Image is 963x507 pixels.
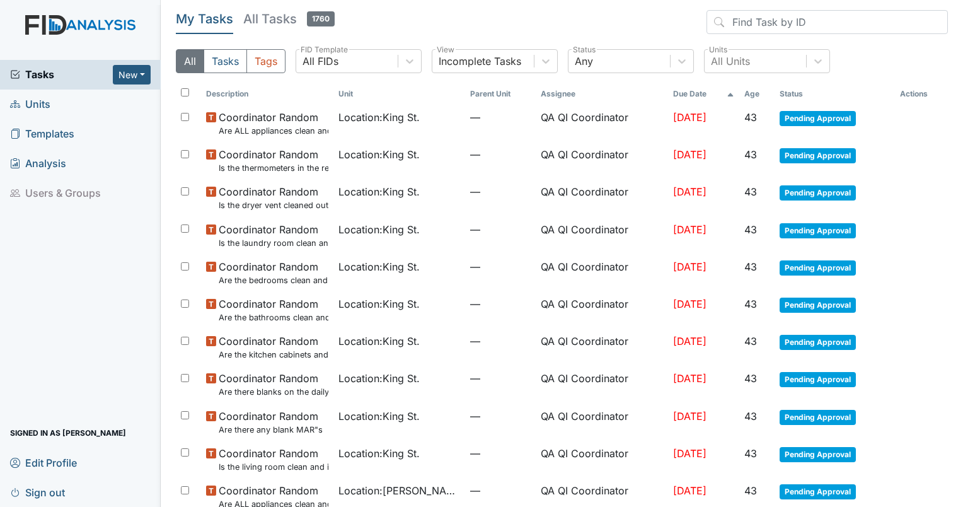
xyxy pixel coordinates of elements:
th: Toggle SortBy [465,83,536,105]
span: — [470,184,531,199]
span: 43 [744,223,757,236]
th: Toggle SortBy [775,83,895,105]
small: Is the living room clean and in good repair? [219,461,328,473]
span: Pending Approval [780,298,856,313]
small: Are the bathrooms clean and in good repair? [219,312,328,323]
input: Toggle All Rows Selected [181,88,189,96]
td: QA QI Coordinator [536,404,668,441]
td: QA QI Coordinator [536,217,668,254]
span: Pending Approval [780,260,856,276]
span: Location : [PERSON_NAME] [338,483,461,498]
small: Are there blanks on the daily communication logs that have not been addressed by managers? [219,386,328,398]
td: QA QI Coordinator [536,254,668,291]
span: Coordinator Random Are the bathrooms clean and in good repair? [219,296,328,323]
span: 43 [744,148,757,161]
span: Location : King St. [338,147,420,162]
span: — [470,147,531,162]
span: Location : King St. [338,110,420,125]
th: Actions [895,83,948,105]
div: Type filter [176,49,285,73]
span: Coordinator Random Are ALL appliances clean and working properly? [219,110,328,137]
th: Assignee [536,83,668,105]
button: Tasks [204,49,247,73]
span: [DATE] [673,185,706,198]
span: Coordinator Random Are the bedrooms clean and in good repair? [219,259,328,286]
th: Toggle SortBy [739,83,775,105]
span: — [470,296,531,312]
small: Are the kitchen cabinets and floors clean? [219,349,328,361]
span: [DATE] [673,111,706,124]
span: 43 [744,185,757,198]
span: [DATE] [673,260,706,273]
div: All Units [711,54,750,69]
span: Edit Profile [10,453,77,472]
span: Analysis [10,154,66,173]
h5: All Tasks [243,10,335,28]
span: [DATE] [673,372,706,385]
span: Templates [10,124,74,144]
span: Sign out [10,482,65,502]
div: All FIDs [303,54,338,69]
span: Location : King St. [338,259,420,274]
span: Pending Approval [780,335,856,350]
small: Are the bedrooms clean and in good repair? [219,274,328,286]
span: [DATE] [673,447,706,460]
span: Pending Approval [780,148,856,163]
span: — [470,259,531,274]
span: Pending Approval [780,484,856,499]
span: — [470,446,531,461]
small: Are there any blank MAR"s [219,424,323,436]
span: [DATE] [673,298,706,310]
span: Pending Approval [780,410,856,425]
span: — [470,222,531,237]
input: Find Task by ID [706,10,948,34]
span: 43 [744,111,757,124]
small: Is the thermometers in the refrigerator reading between 34 degrees and 40 degrees? [219,162,328,174]
td: QA QI Coordinator [536,179,668,216]
span: 43 [744,335,757,347]
span: Pending Approval [780,185,856,201]
span: [DATE] [673,484,706,497]
span: Units [10,95,50,114]
span: 43 [744,260,757,273]
span: 43 [744,372,757,385]
th: Toggle SortBy [333,83,466,105]
span: Coordinator Random Is the dryer vent cleaned out? [219,184,328,211]
span: Coordinator Random Is the laundry room clean and in good repair? [219,222,328,249]
span: 43 [744,484,757,497]
td: QA QI Coordinator [536,366,668,403]
td: QA QI Coordinator [536,441,668,478]
div: Any [575,54,593,69]
span: — [470,371,531,386]
small: Is the dryer vent cleaned out? [219,199,328,211]
span: [DATE] [673,335,706,347]
span: Signed in as [PERSON_NAME] [10,423,126,443]
small: Is the laundry room clean and in good repair? [219,237,328,249]
span: Location : King St. [338,184,420,199]
button: Tags [246,49,285,73]
span: Coordinator Random Is the thermometers in the refrigerator reading between 34 degrees and 40 degr... [219,147,328,174]
span: [DATE] [673,148,706,161]
a: Tasks [10,67,113,82]
span: Coordinator Random Are there any blank MAR"s [219,409,323,436]
span: [DATE] [673,223,706,236]
td: QA QI Coordinator [536,329,668,366]
span: Location : King St. [338,296,420,312]
span: 43 [744,410,757,422]
button: All [176,49,204,73]
td: QA QI Coordinator [536,105,668,142]
th: Toggle SortBy [201,83,333,105]
span: Location : King St. [338,409,420,424]
span: Coordinator Random Are there blanks on the daily communication logs that have not been addressed ... [219,371,328,398]
td: QA QI Coordinator [536,291,668,329]
span: Pending Approval [780,223,856,238]
button: New [113,65,151,84]
span: — [470,334,531,349]
span: Pending Approval [780,447,856,462]
span: Location : King St. [338,446,420,461]
span: 1760 [307,11,335,26]
span: 43 [744,447,757,460]
span: Location : King St. [338,334,420,349]
span: 43 [744,298,757,310]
